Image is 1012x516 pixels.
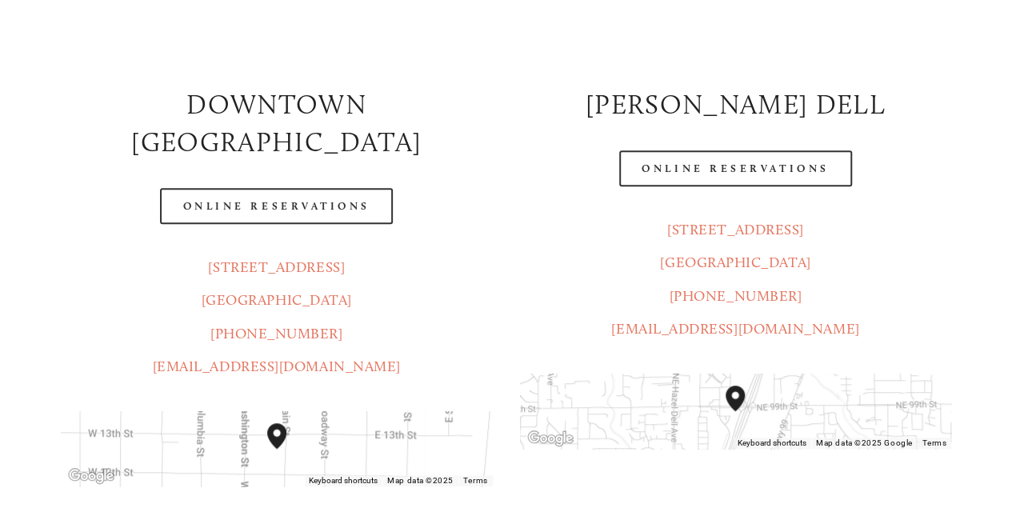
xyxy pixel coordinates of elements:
a: Open this area in Google Maps (opens a new window) [65,466,118,486]
a: Terms [922,438,946,447]
a: [PHONE_NUMBER] [670,287,802,305]
img: Google [524,428,577,449]
h2: Downtown [GEOGRAPHIC_DATA] [61,86,493,161]
a: Online Reservations [619,150,851,186]
a: [STREET_ADDRESS] [667,221,804,238]
a: Online Reservations [160,188,392,224]
button: Keyboard shortcuts [309,475,378,486]
span: Map data ©2025 [387,476,454,485]
img: Google [65,466,118,486]
a: Terms [463,476,488,485]
a: [EMAIL_ADDRESS][DOMAIN_NAME] [153,358,401,375]
a: [EMAIL_ADDRESS][DOMAIN_NAME] [611,320,859,338]
div: Amaro's Table 1220 Main Street vancouver, United States [261,417,312,481]
a: [STREET_ADDRESS] [208,258,345,276]
div: Amaro's Table 816 Northeast 98th Circle Vancouver, WA, 98665, United States [719,379,770,443]
a: [GEOGRAPHIC_DATA] [660,254,810,271]
span: Map data ©2025 Google [816,438,912,447]
h2: [PERSON_NAME] DELL [520,86,952,123]
a: [PHONE_NUMBER] [210,325,343,342]
button: Keyboard shortcuts [738,438,806,449]
a: Open this area in Google Maps (opens a new window) [524,428,577,449]
a: [GEOGRAPHIC_DATA] [202,291,352,309]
